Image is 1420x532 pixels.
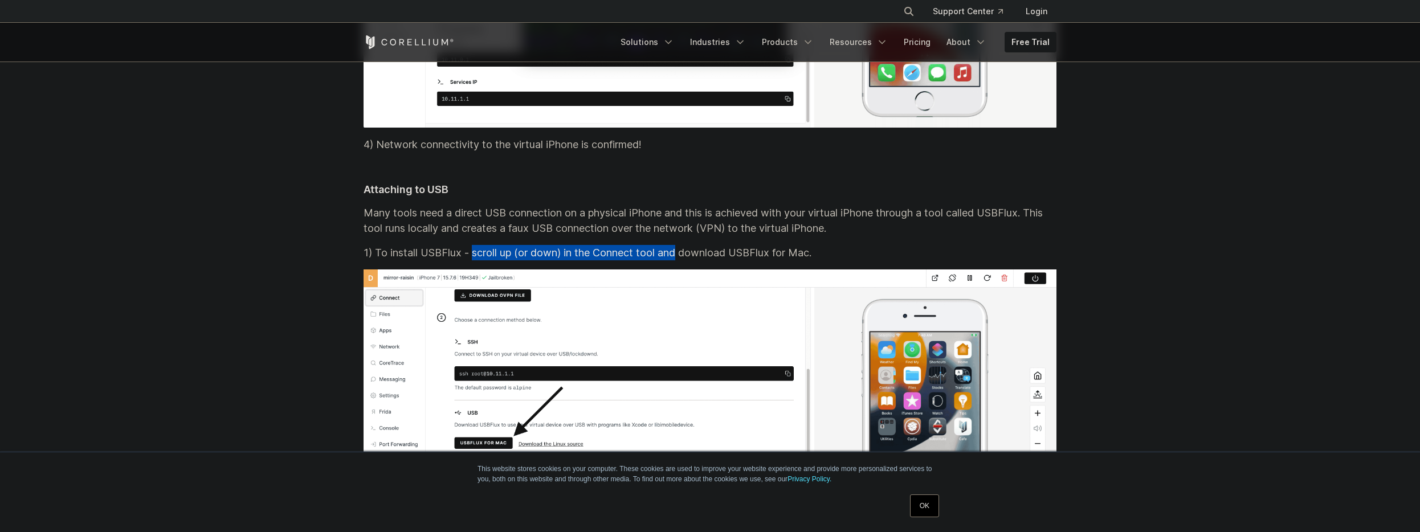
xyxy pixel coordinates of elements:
a: Support Center [924,1,1012,22]
a: About [940,32,993,52]
p: 1) To install USBFlux - scroll up (or down) in the Connect tool and download USBFlux for Mac. [364,245,1056,260]
a: Free Trial [1005,32,1056,52]
a: OK [910,494,939,517]
a: Solutions [614,32,681,52]
p: Many tools need a direct USB connection on a physical iPhone and this is achieved with your virtu... [364,205,1056,236]
p: This website stores cookies on your computer. These cookies are used to improve your website expe... [478,464,942,484]
h3: Attaching to USB [364,183,1056,197]
a: Products [755,32,821,52]
a: Pricing [897,32,937,52]
a: Resources [823,32,895,52]
a: Corellium Home [364,35,454,49]
div: Navigation Menu [889,1,1056,22]
div: Navigation Menu [614,32,1056,52]
a: Privacy Policy. [787,475,831,483]
p: 4) Network connectivity to the virtual iPhone is confirmed! [364,137,1056,152]
a: Login [1017,1,1056,22]
a: Industries [683,32,753,52]
button: Search [899,1,919,22]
